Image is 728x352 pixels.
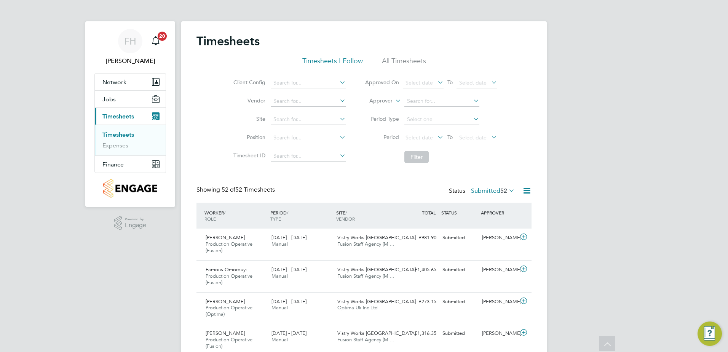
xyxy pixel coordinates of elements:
input: Search for... [271,151,346,162]
button: Filter [404,151,429,163]
div: WORKER [203,206,268,226]
span: / [287,210,288,216]
span: / [224,210,225,216]
li: All Timesheets [382,56,426,70]
span: Fusion Staff Agency (Mi… [337,336,394,343]
span: [PERSON_NAME] [206,234,245,241]
div: Submitted [439,264,479,276]
span: TYPE [270,216,281,222]
span: 52 [500,187,507,195]
input: Search for... [271,96,346,107]
button: Engage Resource Center [698,322,722,346]
label: Period [365,134,399,141]
span: To [445,132,455,142]
h2: Timesheets [196,34,260,49]
button: Timesheets [95,108,166,125]
span: FH [124,36,136,46]
a: Go to home page [94,179,166,198]
div: [PERSON_NAME] [479,264,519,276]
span: Select date [406,134,433,141]
span: 20 [158,32,167,41]
img: countryside-properties-logo-retina.png [103,179,157,198]
span: Fidel Hill [94,56,166,66]
div: Submitted [439,327,479,340]
input: Select one [404,114,479,125]
span: Manual [271,241,288,247]
span: Jobs [102,96,116,103]
input: Search for... [271,114,346,125]
span: To [445,77,455,87]
label: Period Type [365,115,399,122]
a: Powered byEngage [114,216,147,230]
span: Manual [271,304,288,311]
div: [PERSON_NAME] [479,327,519,340]
li: Timesheets I Follow [302,56,363,70]
div: £1,405.65 [400,264,439,276]
span: Manual [271,336,288,343]
span: Manual [271,273,288,279]
nav: Main navigation [85,21,175,207]
label: Site [231,115,265,122]
a: FH[PERSON_NAME] [94,29,166,66]
div: SITE [334,206,400,226]
button: Finance [95,156,166,173]
label: Client Config [231,79,265,86]
span: Select date [406,79,433,86]
div: £273.15 [400,296,439,308]
span: Engage [125,222,146,229]
span: VENDOR [336,216,355,222]
span: [PERSON_NAME] [206,298,245,305]
div: PERIOD [268,206,334,226]
span: 52 Timesheets [222,186,275,194]
span: Network [102,78,126,86]
span: ROLE [204,216,216,222]
span: Optima Uk Inc Ltd [337,304,378,311]
span: [PERSON_NAME] [206,330,245,336]
button: Network [95,74,166,90]
div: STATUS [439,206,479,219]
span: Fusion Staff Agency (Mi… [337,273,394,279]
input: Search for... [271,78,346,88]
span: Vistry Works [GEOGRAPHIC_DATA] [337,298,416,305]
span: Production Operative (Optima) [206,304,252,317]
span: Select date [459,79,487,86]
span: Production Operative (Fusion) [206,336,252,349]
label: Approved On [365,79,399,86]
span: Vistry Works [GEOGRAPHIC_DATA] [337,266,416,273]
div: Timesheets [95,125,166,155]
span: Vistry Works [GEOGRAPHIC_DATA] [337,330,416,336]
span: Famous Omorouyi [206,266,247,273]
span: TOTAL [422,210,436,216]
div: Status [449,186,516,197]
input: Search for... [404,96,479,107]
input: Search for... [271,133,346,143]
div: Submitted [439,232,479,244]
label: Position [231,134,265,141]
div: Showing [196,186,276,194]
span: Timesheets [102,113,134,120]
div: [PERSON_NAME] [479,296,519,308]
span: [DATE] - [DATE] [271,234,307,241]
label: Timesheet ID [231,152,265,159]
label: Approver [358,97,393,105]
a: Expenses [102,142,128,149]
a: Timesheets [102,131,134,138]
span: [DATE] - [DATE] [271,298,307,305]
span: Production Operative (Fusion) [206,273,252,286]
div: [PERSON_NAME] [479,232,519,244]
a: 20 [148,29,163,53]
button: Jobs [95,91,166,107]
div: £981.90 [400,232,439,244]
span: Select date [459,134,487,141]
span: [DATE] - [DATE] [271,266,307,273]
span: Vistry Works [GEOGRAPHIC_DATA] [337,234,416,241]
span: Fusion Staff Agency (Mi… [337,241,394,247]
div: APPROVER [479,206,519,219]
span: Powered by [125,216,146,222]
span: Production Operative (Fusion) [206,241,252,254]
div: £1,316.35 [400,327,439,340]
span: / [345,210,347,216]
label: Vendor [231,97,265,104]
label: Submitted [471,187,515,195]
div: Submitted [439,296,479,308]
